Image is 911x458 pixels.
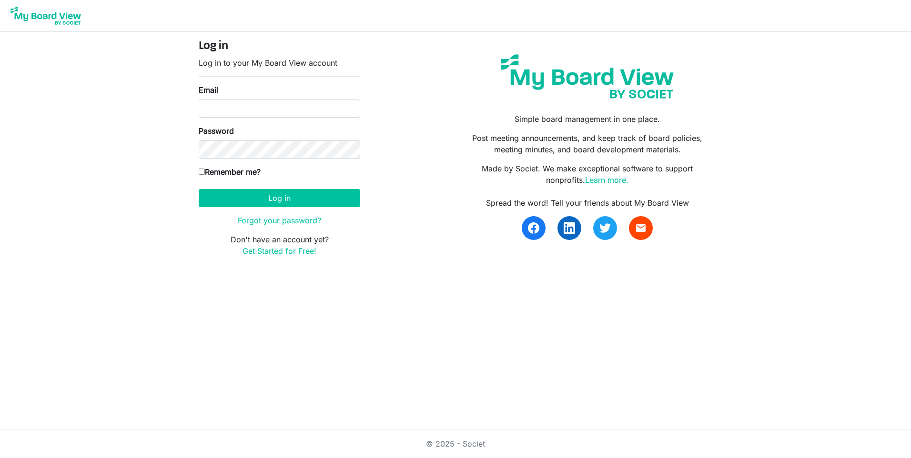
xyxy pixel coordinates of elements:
img: my-board-view-societ.svg [494,47,681,106]
p: Made by Societ. We make exceptional software to support nonprofits. [463,163,712,186]
a: © 2025 - Societ [426,439,485,448]
img: linkedin.svg [564,222,575,234]
label: Password [199,125,234,137]
h4: Log in [199,40,360,53]
a: Forgot your password? [238,216,321,225]
p: Post meeting announcements, and keep track of board policies, meeting minutes, and board developm... [463,132,712,155]
a: email [629,216,653,240]
a: Get Started for Free! [243,246,316,256]
a: Learn more. [585,175,628,185]
label: Remember me? [199,166,261,178]
span: email [635,222,647,234]
p: Log in to your My Board View account [199,57,360,69]
button: Log in [199,189,360,207]
img: facebook.svg [528,222,539,234]
p: Simple board management in one place. [463,113,712,125]
p: Don't have an account yet? [199,234,360,257]
div: Spread the word! Tell your friends about My Board View [463,197,712,209]
img: twitter.svg [599,222,611,234]
input: Remember me? [199,169,205,175]
img: My Board View Logo [8,4,84,28]
label: Email [199,84,218,96]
